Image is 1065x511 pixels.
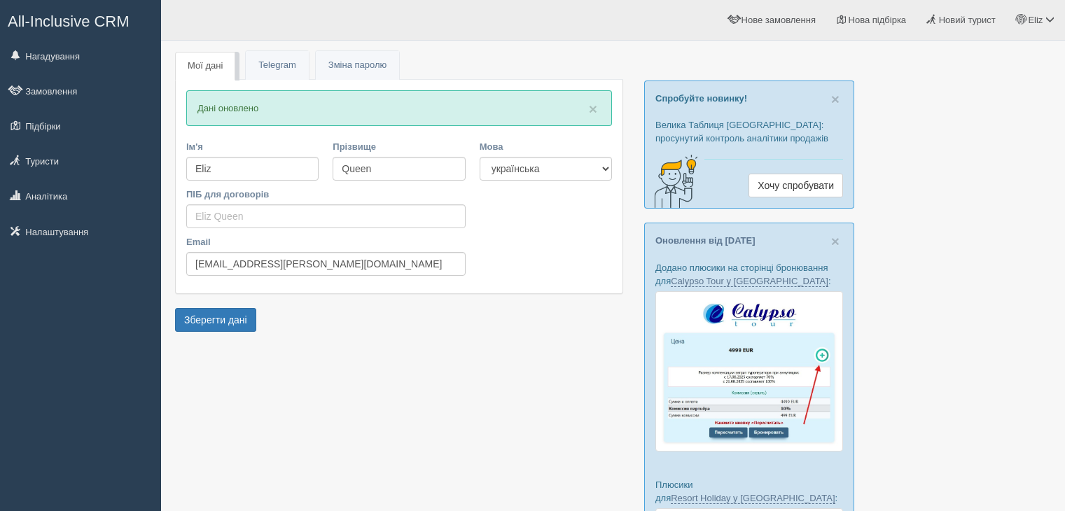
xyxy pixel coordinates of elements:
a: Зміна паролю [316,51,399,80]
p: Плюсики для : [655,478,843,505]
label: Email [186,235,466,248]
span: Нова підбірка [849,15,907,25]
a: Resort Holiday у [GEOGRAPHIC_DATA] [671,493,835,504]
img: calypso-tour-proposal-crm-for-travel-agency.jpg [655,291,843,451]
span: Зміна паролю [328,59,387,70]
button: Close [589,101,597,116]
span: × [831,233,840,249]
button: Close [831,92,840,106]
p: Додано плюсики на сторінці бронювання для : [655,261,843,288]
button: Зберегти дані [175,308,256,332]
span: × [589,101,597,117]
div: Дані оновлено [186,90,612,126]
span: Нове замовлення [742,15,816,25]
a: Telegram [246,51,308,80]
img: creative-idea-2907357.png [645,153,701,209]
a: Calypso Tour у [GEOGRAPHIC_DATA] [671,276,828,287]
a: All-Inclusive CRM [1,1,160,39]
button: Close [831,234,840,248]
a: Оновлення від [DATE] [655,235,756,246]
span: × [831,91,840,107]
label: ПІБ для договорів [186,188,466,201]
p: Спробуйте новинку! [655,92,843,105]
p: Велика Таблиця [GEOGRAPHIC_DATA]: просунутий контроль аналітики продажів [655,118,843,145]
input: Eliz Queen [186,204,466,228]
label: Ім'я [186,140,319,153]
a: Хочу спробувати [749,174,843,197]
a: Мої дані [175,52,235,80]
span: All-Inclusive CRM [8,13,130,30]
label: Мова [480,140,612,153]
span: Новий турист [939,15,996,25]
span: Eliz [1028,15,1043,25]
label: Прізвище [333,140,465,153]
